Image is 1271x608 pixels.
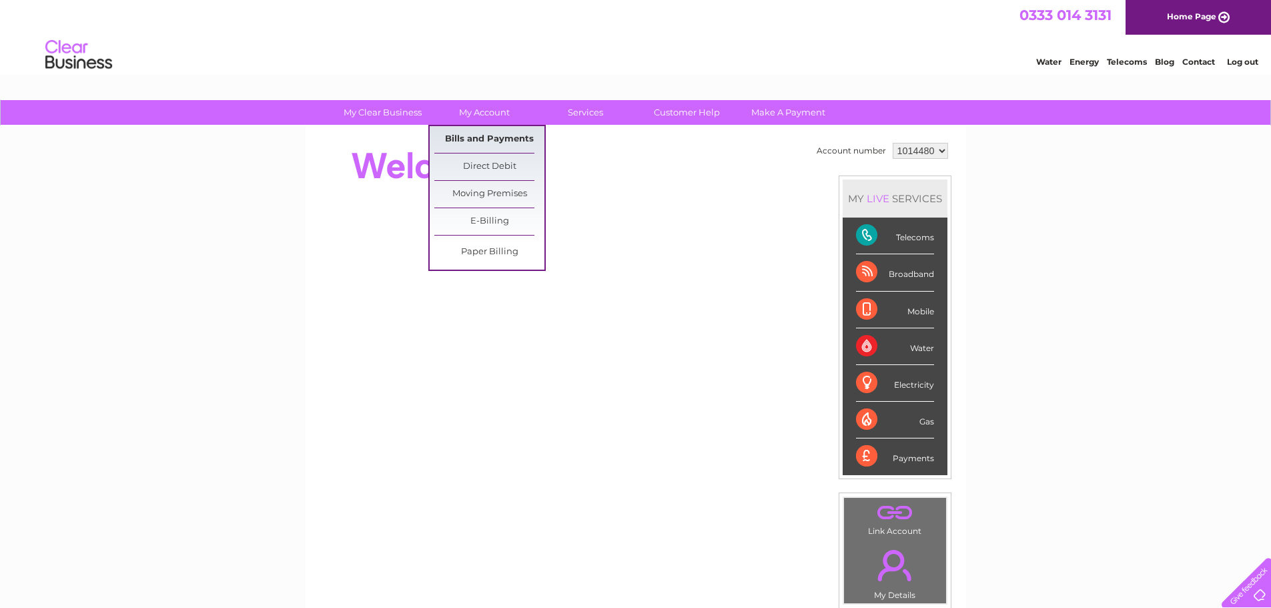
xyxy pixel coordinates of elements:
[434,154,544,180] a: Direct Debit
[856,438,934,475] div: Payments
[843,497,947,539] td: Link Account
[429,100,539,125] a: My Account
[856,402,934,438] div: Gas
[1107,57,1147,67] a: Telecoms
[856,218,934,254] div: Telecoms
[434,208,544,235] a: E-Billing
[856,292,934,328] div: Mobile
[847,542,943,589] a: .
[1155,57,1174,67] a: Blog
[847,501,943,525] a: .
[1182,57,1215,67] a: Contact
[530,100,641,125] a: Services
[733,100,843,125] a: Make A Payment
[1070,57,1099,67] a: Energy
[843,539,947,604] td: My Details
[328,100,438,125] a: My Clear Business
[843,180,947,218] div: MY SERVICES
[632,100,742,125] a: Customer Help
[813,139,889,162] td: Account number
[45,35,113,75] img: logo.png
[856,328,934,365] div: Water
[1019,7,1112,23] a: 0333 014 3131
[856,254,934,291] div: Broadband
[434,181,544,208] a: Moving Premises
[1036,57,1062,67] a: Water
[856,365,934,402] div: Electricity
[434,239,544,266] a: Paper Billing
[864,192,892,205] div: LIVE
[321,7,951,65] div: Clear Business is a trading name of Verastar Limited (registered in [GEOGRAPHIC_DATA] No. 3667643...
[434,126,544,153] a: Bills and Payments
[1227,57,1258,67] a: Log out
